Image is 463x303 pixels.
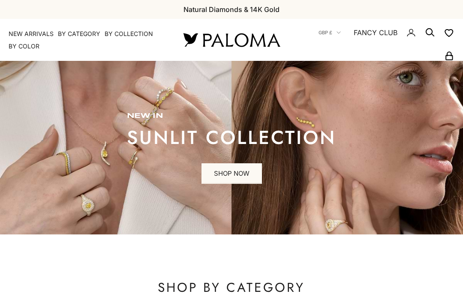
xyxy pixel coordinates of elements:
[354,27,397,38] a: FANCY CLUB
[127,112,336,120] p: new in
[319,29,341,36] button: GBP £
[300,19,454,61] nav: Secondary navigation
[319,29,332,36] span: GBP £
[105,30,153,38] summary: By Collection
[183,4,280,15] p: Natural Diamonds & 14K Gold
[127,129,336,146] p: sunlit collection
[9,30,163,51] nav: Primary navigation
[58,30,100,38] summary: By Category
[201,163,262,184] a: SHOP NOW
[9,30,54,38] a: NEW ARRIVALS
[9,42,39,51] summary: By Color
